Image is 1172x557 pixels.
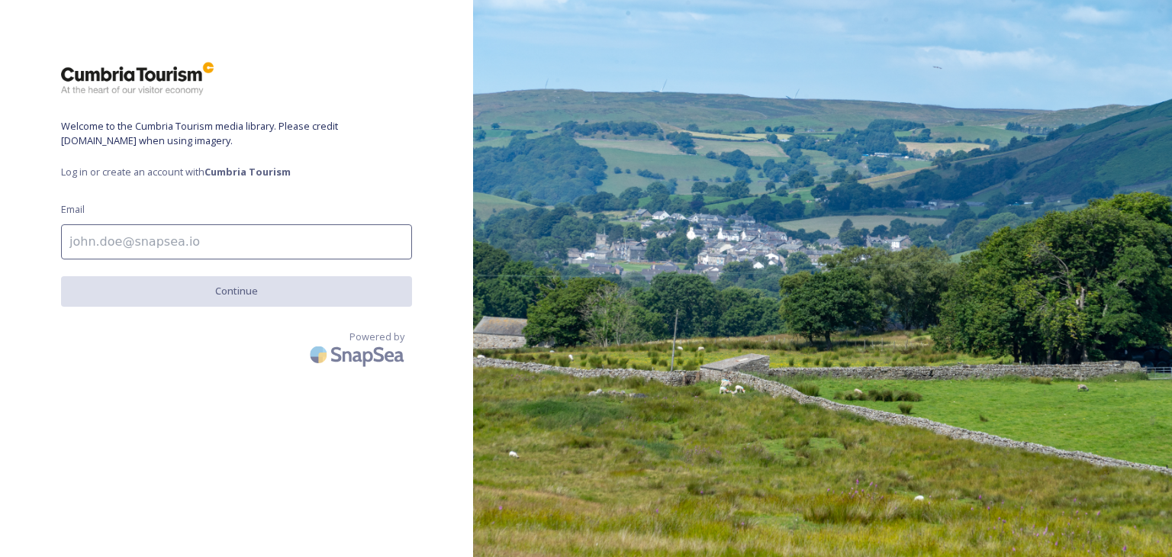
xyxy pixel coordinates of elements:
[61,202,85,217] span: Email
[305,336,412,372] img: SnapSea Logo
[61,224,412,259] input: john.doe@snapsea.io
[61,276,412,306] button: Continue
[349,330,404,344] span: Powered by
[61,119,412,148] span: Welcome to the Cumbria Tourism media library. Please credit [DOMAIN_NAME] when using imagery.
[61,165,412,179] span: Log in or create an account with
[61,61,214,96] img: ct_logo.png
[204,165,291,179] strong: Cumbria Tourism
